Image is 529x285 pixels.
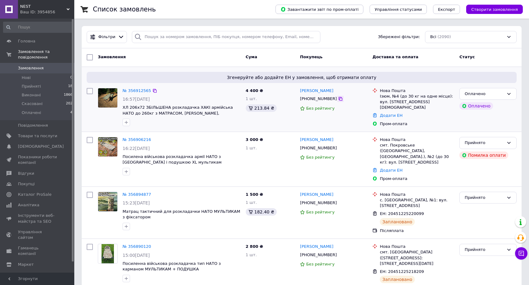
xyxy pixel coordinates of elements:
img: Фото товару [98,192,117,211]
a: Додати ЕН [380,113,402,118]
span: 0 [70,75,72,81]
span: Гаманець компанії [18,245,57,256]
img: Фото товару [98,137,117,156]
div: 182.40 ₴ [246,208,277,216]
span: Управління статусами [375,7,422,12]
div: Заплановано [380,276,415,283]
div: Оплачено [465,91,504,97]
div: Ізюм, №4 (до 30 кг на одне місце): вул. [STREET_ADDRESS][DEMOGRAPHIC_DATA] [380,94,454,111]
a: [PERSON_NAME] [300,88,333,94]
span: Посилена військова розкладачка армії НАТО з [GEOGRAPHIC_DATA] і подушкою XL мультикам портативне ... [123,154,222,170]
h1: Список замовлень [93,6,156,13]
button: Експорт [433,5,460,14]
span: Фільтри [98,34,115,40]
span: Без рейтингу [306,155,335,160]
span: ЕН: 20451225220099 [380,211,424,216]
span: 2 800 ₴ [246,244,263,249]
span: Відгуки [18,171,34,176]
span: Без рейтингу [306,210,335,214]
span: Головна [18,38,35,44]
a: ХЛ 206х72 ЗБІЛЬШЕНА розкладачка ХАКІ армійська НАТО до 260кг з МАТРАСОМ, [PERSON_NAME], ПОДУШКОЮ ... [123,105,233,121]
span: 15:00[DATE] [123,253,150,258]
div: Пром-оплата [380,176,454,182]
span: Каталог ProSale [18,192,51,197]
span: Аналітика [18,202,39,208]
span: Нові [22,75,31,81]
span: Замовлення [18,65,44,71]
span: NEST [20,4,67,9]
span: Завантажити звіт по пром-оплаті [280,7,358,12]
span: 15:23[DATE] [123,200,150,205]
a: Матрац тактичний для розкладачки НАТО МУЛЬТИКАМ з фіксатором [123,209,240,220]
a: [PERSON_NAME] [300,192,333,198]
span: Скасовані [22,101,43,107]
span: 1866 [64,92,72,98]
div: Ваш ID: 3954856 [20,9,74,15]
div: Пром-оплата [380,121,454,127]
div: Заплановано [380,218,415,226]
div: Прийнято [465,140,504,146]
a: № 356890120 [123,244,151,249]
span: 18 [68,84,72,89]
button: Управління статусами [370,5,427,14]
span: 1 шт. [246,96,257,101]
span: Покупці [18,181,35,187]
a: Посиленна військова розкладачка тип НАТО з карманом МУЛЬТИКАМ + ПОДУШКА [123,261,221,272]
a: Фото товару [98,137,118,157]
span: Виконані [22,92,41,98]
div: Післяплата [380,228,454,234]
span: 4 [70,110,72,116]
a: № 356906216 [123,137,151,142]
span: Збережені фільтри: [378,34,420,40]
span: 1 шт. [246,146,257,150]
span: 1 500 ₴ [246,192,263,197]
a: [PERSON_NAME] [300,244,333,250]
span: Замовлення [98,55,126,59]
span: Створити замовлення [471,7,518,12]
span: Показники роботи компанії [18,154,57,165]
a: Фото товару [98,244,118,264]
a: Створити замовлення [460,7,523,11]
span: Товари та послуги [18,133,57,139]
span: 16:57[DATE] [123,97,150,102]
span: Доставка та оплата [372,55,418,59]
span: Без рейтингу [306,106,335,111]
a: № 356912565 [123,88,151,93]
span: Статус [459,55,475,59]
button: Чат з покупцем [515,247,527,260]
span: Покупець [300,55,323,59]
span: Прийняті [22,84,41,89]
span: Експорт [438,7,455,12]
input: Пошук за номером замовлення, ПІБ покупця, номером телефону, Email, номером накладної [132,31,320,43]
div: Нова Пошта [380,88,454,94]
span: (2090) [437,34,451,39]
span: Маркет [18,262,34,267]
div: Нова Пошта [380,192,454,197]
span: Згенеруйте або додайте ЕН у замовлення, щоб отримати оплату [89,74,514,81]
span: Оплачені [22,110,41,116]
div: Оплачено [459,102,493,110]
span: 3 000 ₴ [246,137,263,142]
div: [PHONE_NUMBER] [299,144,338,152]
div: [PHONE_NUMBER] [299,251,338,259]
span: [DEMOGRAPHIC_DATA] [18,144,64,149]
span: Повідомлення [18,123,48,128]
span: Cума [246,55,257,59]
img: Фото товару [98,88,117,107]
span: Налаштування [18,272,50,278]
span: 16:22[DATE] [123,146,150,151]
span: 1 шт. [246,252,257,257]
div: Нова Пошта [380,137,454,142]
img: Фото товару [102,244,114,263]
input: Пошук [3,22,73,33]
a: Фото товару [98,192,118,212]
div: Прийнято [465,247,504,253]
div: с. [GEOGRAPHIC_DATA], №1: вул. [STREET_ADDRESS] [380,197,454,208]
div: [PHONE_NUMBER] [299,95,338,103]
button: Створити замовлення [466,5,523,14]
div: Прийнято [465,195,504,201]
span: Всі [430,34,436,40]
